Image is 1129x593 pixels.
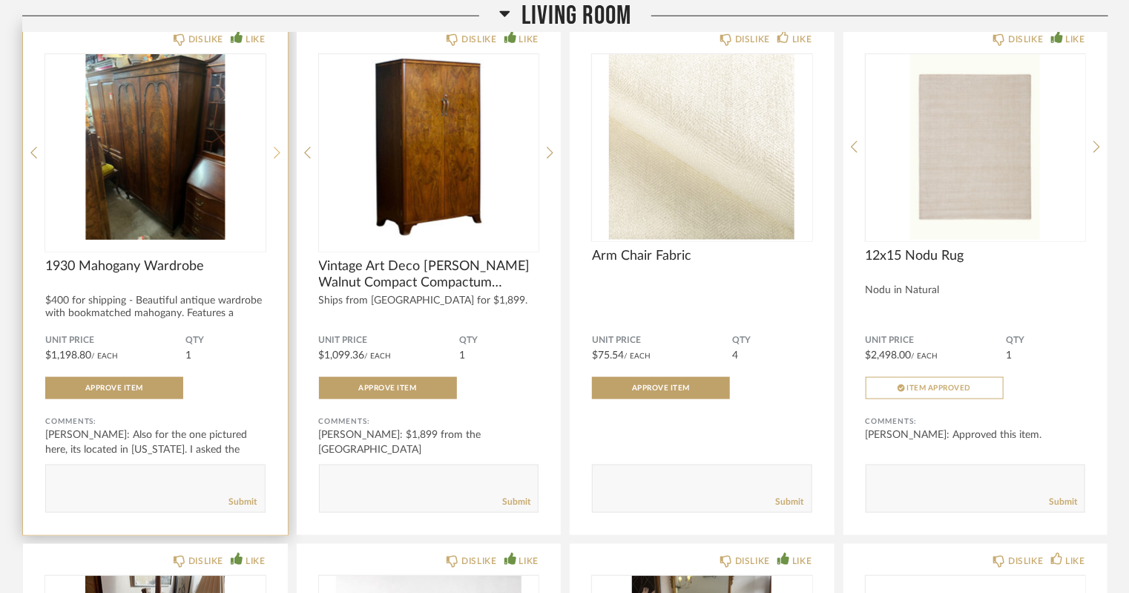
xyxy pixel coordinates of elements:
[624,353,651,360] span: / Each
[45,427,266,472] div: [PERSON_NAME]: Also for the one pictured here, its located in [US_STATE]. I asked the seller t...
[319,414,539,429] div: Comments:
[319,335,460,347] span: Unit Price
[45,295,266,332] div: $400 for shipping - Beautiful antique wardrobe with bookmatched mahogany. Features a spaci...
[733,350,739,361] span: 4
[866,248,1086,264] span: 12x15 Nodu Rug
[632,384,690,392] span: Approve Item
[319,54,539,240] div: 0
[866,427,1086,442] div: [PERSON_NAME]: Approved this item.
[592,54,812,240] img: undefined
[45,258,266,275] span: 1930 Mahogany Wardrobe
[45,335,186,347] span: Unit Price
[792,554,812,569] div: LIKE
[85,384,143,392] span: Approve Item
[866,414,1086,429] div: Comments:
[1049,496,1077,508] a: Submit
[246,554,265,569] div: LIKE
[186,350,192,361] span: 1
[461,32,496,47] div: DISLIKE
[866,284,1086,297] div: Nodu in Natural
[792,32,812,47] div: LIKE
[246,32,265,47] div: LIKE
[45,350,91,361] span: $1,198.80
[91,353,118,360] span: / Each
[188,32,223,47] div: DISLIKE
[1008,554,1043,569] div: DISLIKE
[735,554,770,569] div: DISLIKE
[319,54,539,240] img: undefined
[1006,350,1012,361] span: 1
[45,414,266,429] div: Comments:
[459,350,465,361] span: 1
[45,54,266,240] div: 0
[502,496,530,508] a: Submit
[319,427,539,457] div: [PERSON_NAME]: $1,899 from the [GEOGRAPHIC_DATA]
[1008,32,1043,47] div: DISLIKE
[733,335,812,347] span: QTY
[776,496,804,508] a: Submit
[359,384,417,392] span: Approve Item
[866,377,1004,399] button: Item Approved
[866,350,912,361] span: $2,498.00
[1066,554,1085,569] div: LIKE
[459,335,539,347] span: QTY
[365,353,392,360] span: / Each
[592,248,812,264] span: Arm Chair Fabric
[188,554,223,569] div: DISLIKE
[319,377,457,399] button: Approve Item
[866,54,1086,240] img: undefined
[1006,335,1085,347] span: QTY
[912,353,938,360] span: / Each
[592,350,624,361] span: $75.54
[319,258,539,291] span: Vintage Art Deco [PERSON_NAME] Walnut Compact Compactum Wardrobe, 1940s
[319,350,365,361] span: $1,099.36
[735,32,770,47] div: DISLIKE
[519,554,539,569] div: LIKE
[592,335,733,347] span: Unit Price
[461,554,496,569] div: DISLIKE
[319,295,539,307] div: Ships from [GEOGRAPHIC_DATA] for $1,899.
[45,54,266,240] img: undefined
[592,377,730,399] button: Approve Item
[519,32,539,47] div: LIKE
[186,335,266,347] span: QTY
[45,377,183,399] button: Approve Item
[229,496,257,508] a: Submit
[1066,32,1085,47] div: LIKE
[866,335,1007,347] span: Unit Price
[907,384,972,392] span: Item Approved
